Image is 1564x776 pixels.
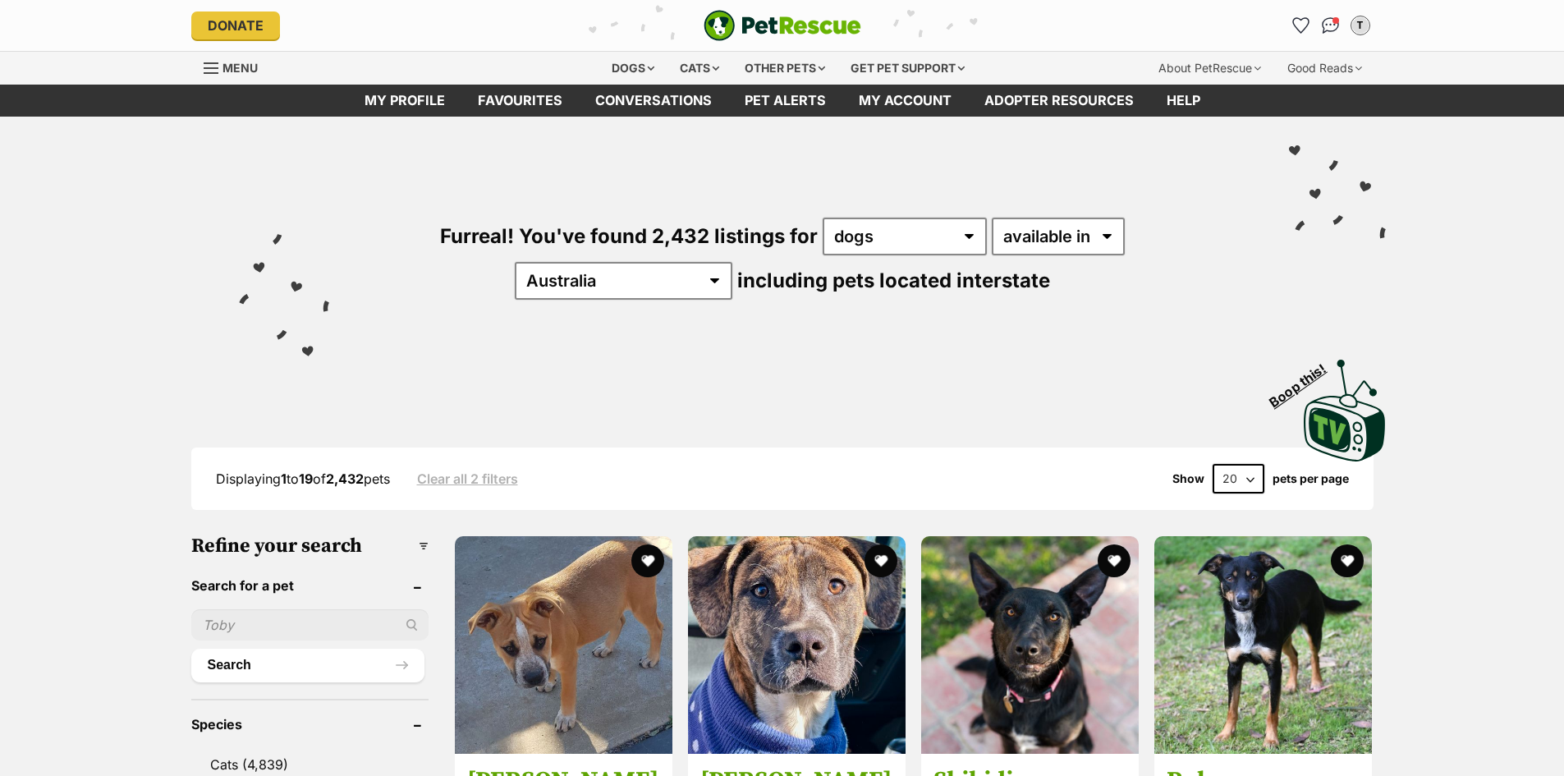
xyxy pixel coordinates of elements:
span: Displaying to of pets [216,471,390,487]
button: My account [1347,12,1374,39]
span: Furreal! You've found 2,432 listings for [440,224,818,248]
span: including pets located interstate [737,269,1050,292]
strong: 19 [299,471,313,487]
a: Boop this! [1304,345,1386,465]
span: Show [1172,472,1204,485]
span: Menu [222,61,258,75]
a: Favourites [1288,12,1314,39]
button: favourite [631,544,664,577]
a: conversations [579,85,728,117]
strong: 2,432 [326,471,364,487]
button: favourite [1331,544,1364,577]
img: PetRescue TV logo [1304,360,1386,461]
header: Species [191,717,429,732]
div: Get pet support [839,52,976,85]
header: Search for a pet [191,578,429,593]
div: Cats [668,52,731,85]
a: Favourites [461,85,579,117]
ul: Account quick links [1288,12,1374,39]
a: Help [1150,85,1217,117]
input: Toby [191,609,429,641]
a: Conversations [1318,12,1344,39]
div: Other pets [733,52,837,85]
button: Search [191,649,424,682]
a: My profile [348,85,461,117]
label: pets per page [1273,472,1349,485]
img: Skibidi - Australian Kelpie Dog [921,536,1139,754]
div: Dogs [600,52,666,85]
a: Donate [191,11,280,39]
img: Ruby - Kelpie Dog [1154,536,1372,754]
div: T [1352,17,1369,34]
a: Adopter resources [968,85,1150,117]
a: My account [842,85,968,117]
a: PetRescue [704,10,861,41]
span: Boop this! [1266,351,1342,410]
img: logo-e224e6f780fb5917bec1dbf3a21bbac754714ae5b6737aabdf751b685950b380.svg [704,10,861,41]
button: favourite [865,544,897,577]
img: Kasey - Mastiff Dog [455,536,672,754]
strong: 1 [281,471,287,487]
h3: Refine your search [191,535,429,558]
button: favourite [1098,544,1131,577]
img: chat-41dd97257d64d25036548639549fe6c8038ab92f7586957e7f3b1b290dea8141.svg [1322,17,1339,34]
img: Seth - Mastiff Dog [688,536,906,754]
a: Clear all 2 filters [417,471,518,486]
a: Menu [204,52,269,81]
a: Pet alerts [728,85,842,117]
div: Good Reads [1276,52,1374,85]
div: About PetRescue [1147,52,1273,85]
